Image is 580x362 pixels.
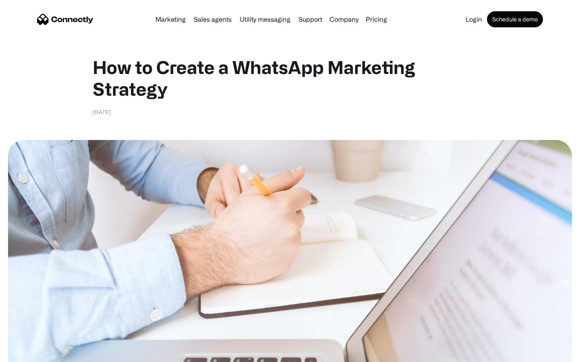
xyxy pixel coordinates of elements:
ul: Language list [16,348,48,359]
a: Utility messaging [236,16,294,23]
div: [DATE] [93,108,111,116]
h1: How to Create a WhatsApp Marketing Strategy [93,56,487,100]
a: Support [295,16,325,23]
a: Pricing [362,16,390,23]
aside: Language selected: English [8,348,48,359]
a: Login [462,16,485,23]
a: Sales agents [191,16,235,23]
a: Schedule a demo [487,11,543,27]
a: Marketing [152,16,189,23]
div: Company [329,14,358,25]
